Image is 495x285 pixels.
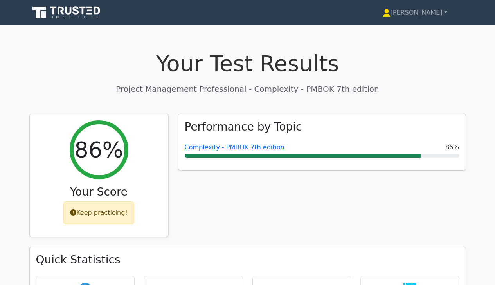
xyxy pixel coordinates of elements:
[185,120,302,134] h3: Performance by Topic
[36,253,459,267] h3: Quick Statistics
[36,185,162,199] h3: Your Score
[29,50,466,76] h1: Your Test Results
[364,5,466,20] a: [PERSON_NAME]
[63,201,134,224] div: Keep practicing!
[29,83,466,95] p: Project Management Professional - Complexity - PMBOK 7th edition
[185,143,284,151] a: Complexity - PMBOK 7th edition
[445,143,459,152] span: 86%
[74,136,123,163] h2: 86%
